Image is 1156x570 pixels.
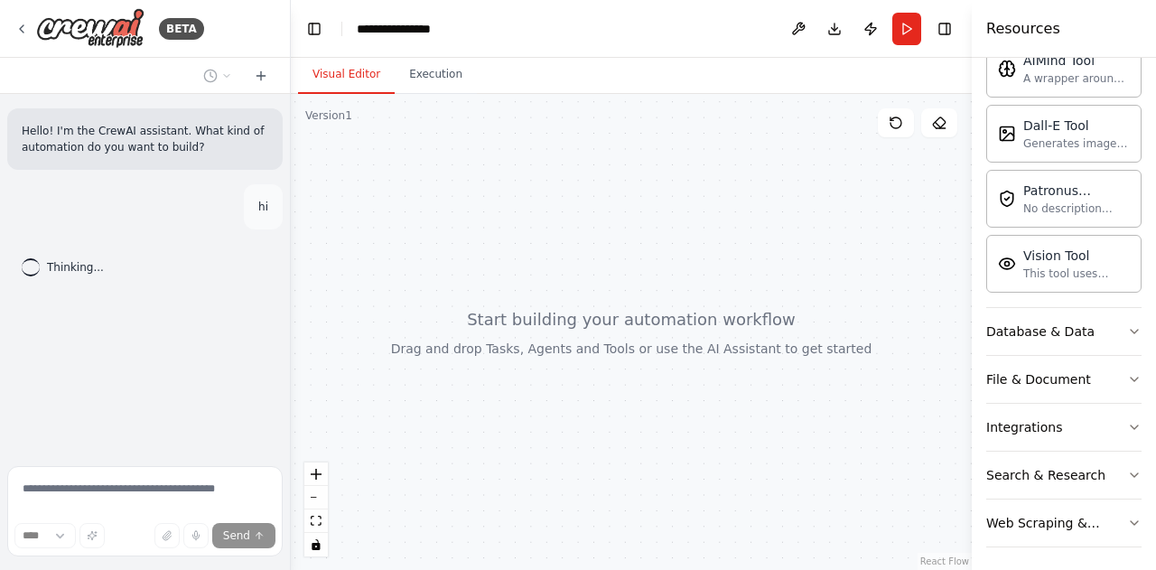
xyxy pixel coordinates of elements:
button: Database & Data [986,308,1142,355]
div: Integrations [986,418,1062,436]
div: Generates images using OpenAI's Dall-E model. [1023,136,1130,151]
p: Hello! I'm the CrewAI assistant. What kind of automation do you want to build? [22,123,268,155]
span: Thinking... [47,260,104,275]
div: Vision Tool [1023,247,1130,265]
a: React Flow attribution [920,556,969,566]
button: zoom in [304,463,328,486]
div: AIMind Tool [1023,51,1130,70]
button: Execution [395,56,477,94]
p: hi [258,199,268,215]
button: Start a new chat [247,65,275,87]
button: Upload files [154,523,180,548]
div: AI & Machine Learning [986,33,1142,307]
nav: breadcrumb [357,20,447,38]
img: AIMindTool [998,60,1016,78]
button: File & Document [986,356,1142,403]
h4: Resources [986,18,1060,40]
div: No description available [1023,201,1130,216]
button: Hide right sidebar [932,16,957,42]
div: Web Scraping & Browsing [986,514,1127,532]
button: fit view [304,509,328,533]
button: Click to speak your automation idea [183,523,209,548]
div: Patronus Evaluation Tool [1023,182,1130,200]
button: Send [212,523,275,548]
div: BETA [159,18,204,40]
div: This tool uses OpenAI's Vision API to describe the contents of an image. [1023,266,1130,281]
img: Logo [36,8,144,49]
div: Database & Data [986,322,1095,341]
div: React Flow controls [304,463,328,556]
button: Improve this prompt [79,523,105,548]
div: Version 1 [305,108,352,123]
button: zoom out [304,486,328,509]
button: toggle interactivity [304,533,328,556]
img: VisionTool [998,255,1016,273]
button: Search & Research [986,452,1142,499]
div: A wrapper around [AI-Minds]([URL][DOMAIN_NAME]). Useful for when you need answers to questions fr... [1023,71,1130,86]
button: Hide left sidebar [302,16,327,42]
button: Switch to previous chat [196,65,239,87]
img: PatronusEvalTool [998,190,1016,208]
img: DallETool [998,125,1016,143]
span: Send [223,528,250,543]
button: Visual Editor [298,56,395,94]
div: Dall-E Tool [1023,117,1130,135]
div: File & Document [986,370,1091,388]
button: Integrations [986,404,1142,451]
div: Search & Research [986,466,1105,484]
button: Web Scraping & Browsing [986,500,1142,547]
